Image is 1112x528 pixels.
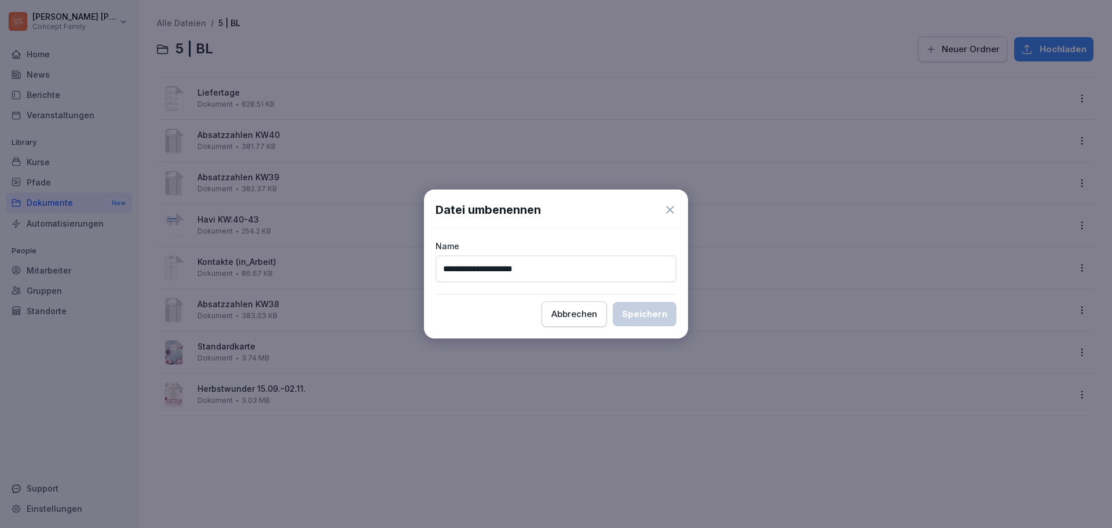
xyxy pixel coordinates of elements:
[436,201,541,219] h1: Datei umbenennen
[436,240,676,252] p: Name
[622,308,667,321] div: Speichern
[551,308,597,321] div: Abbrechen
[542,301,607,327] button: Abbrechen
[613,302,676,326] button: Speichern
